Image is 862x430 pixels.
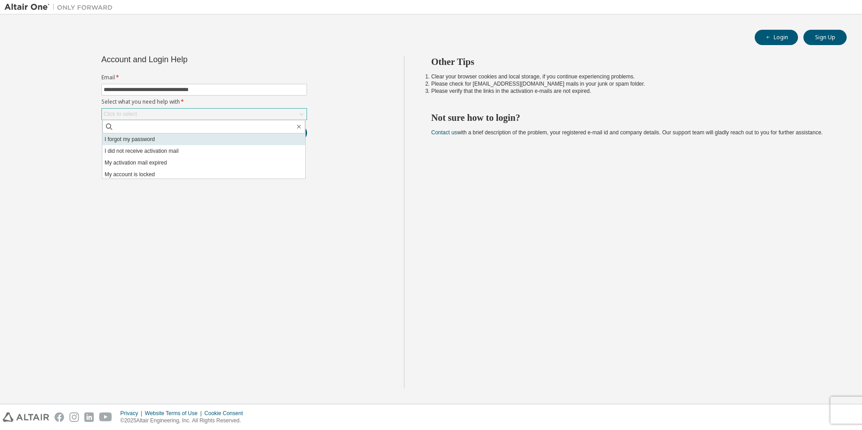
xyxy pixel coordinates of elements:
[431,56,831,68] h2: Other Tips
[84,412,94,422] img: linkedin.svg
[3,412,49,422] img: altair_logo.svg
[431,129,457,136] a: Contact us
[431,129,823,136] span: with a brief description of the problem, your registered e-mail id and company details. Our suppo...
[204,410,248,417] div: Cookie Consent
[431,73,831,80] li: Clear your browser cookies and local storage, if you continue experiencing problems.
[431,80,831,87] li: Please check for [EMAIL_ADDRESS][DOMAIN_NAME] mails in your junk or spam folder.
[102,133,305,145] li: I forgot my password
[431,112,831,124] h2: Not sure how to login?
[69,412,79,422] img: instagram.svg
[101,74,307,81] label: Email
[102,109,307,119] div: Click to select
[104,110,137,118] div: Click to select
[101,56,266,63] div: Account and Login Help
[120,410,145,417] div: Privacy
[99,412,112,422] img: youtube.svg
[55,412,64,422] img: facebook.svg
[803,30,847,45] button: Sign Up
[5,3,117,12] img: Altair One
[101,98,307,105] label: Select what you need help with
[431,87,831,95] li: Please verify that the links in the activation e-mails are not expired.
[145,410,204,417] div: Website Terms of Use
[755,30,798,45] button: Login
[120,417,248,425] p: © 2025 Altair Engineering, Inc. All Rights Reserved.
